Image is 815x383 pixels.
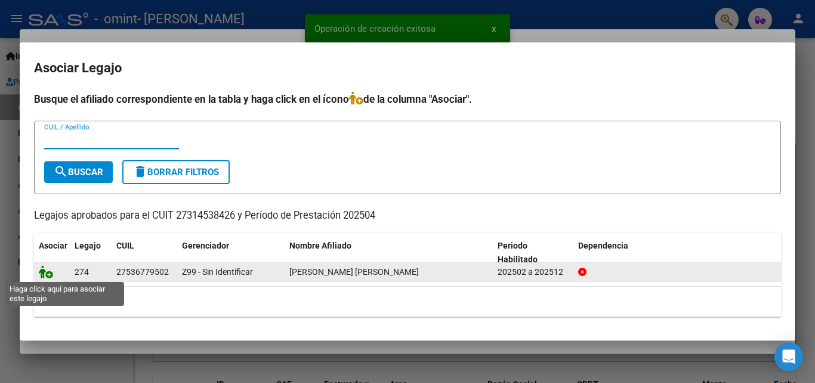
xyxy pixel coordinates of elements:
[289,241,351,250] span: Nombre Afiliado
[133,164,147,179] mat-icon: delete
[54,164,68,179] mat-icon: search
[498,241,538,264] span: Periodo Habilitado
[116,265,169,279] div: 27536779502
[75,267,89,277] span: 274
[54,167,103,177] span: Buscar
[774,342,803,371] div: Open Intercom Messenger
[75,241,101,250] span: Legajo
[289,267,419,277] span: RICCIARDI ZOE OLIVIA
[34,233,70,272] datatable-header-cell: Asociar
[177,233,285,272] datatable-header-cell: Gerenciador
[285,233,493,272] datatable-header-cell: Nombre Afiliado
[122,160,230,184] button: Borrar Filtros
[116,241,134,250] span: CUIL
[34,287,781,317] div: 1 registros
[70,233,112,272] datatable-header-cell: Legajo
[39,241,67,250] span: Asociar
[112,233,177,272] datatable-header-cell: CUIL
[182,241,229,250] span: Gerenciador
[578,241,628,250] span: Dependencia
[34,91,781,107] h4: Busque el afiliado correspondiente en la tabla y haga click en el ícono de la columna "Asociar".
[498,265,569,279] div: 202502 a 202512
[133,167,219,177] span: Borrar Filtros
[182,267,253,277] span: Z99 - Sin Identificar
[34,209,781,223] p: Legajos aprobados para el CUIT 27314538426 y Período de Prestación 202504
[34,57,781,79] h2: Asociar Legajo
[573,233,782,272] datatable-header-cell: Dependencia
[493,233,573,272] datatable-header-cell: Periodo Habilitado
[44,161,113,183] button: Buscar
